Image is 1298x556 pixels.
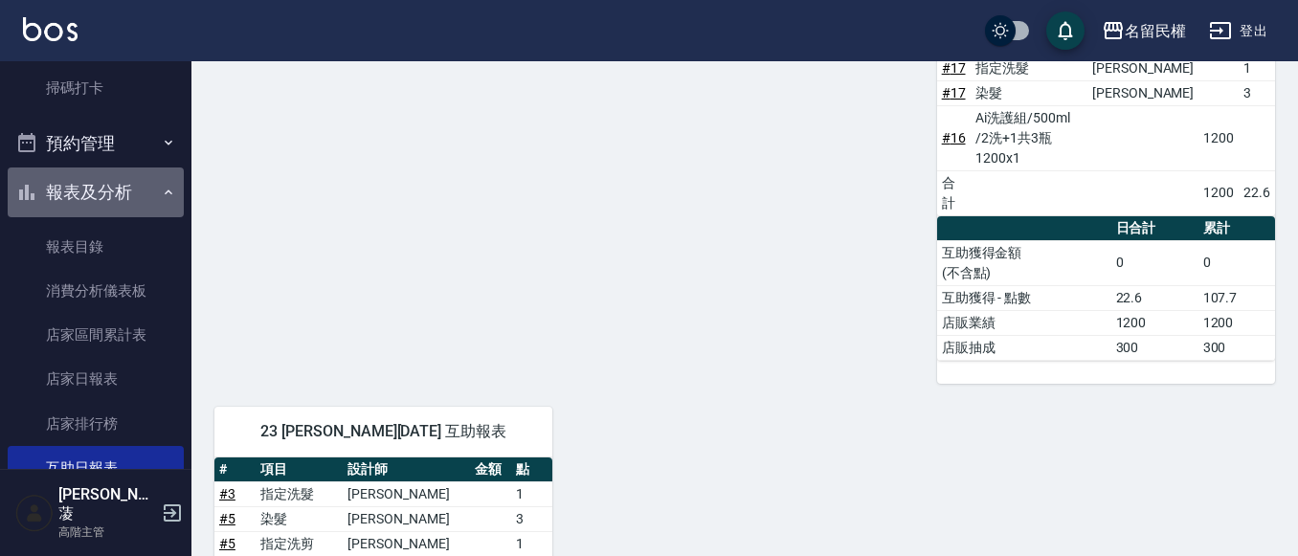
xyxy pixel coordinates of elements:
a: #16 [942,130,966,145]
td: 22.6 [1111,285,1198,310]
a: #5 [219,511,235,526]
td: Ai洗護組/500ml /2洗+1共3瓶 1200x1 [971,105,1087,170]
td: 指定洗髮 [256,481,343,506]
a: 店家日報表 [8,357,184,401]
td: [PERSON_NAME] [343,506,470,531]
button: 報表及分析 [8,167,184,217]
a: #5 [219,536,235,551]
img: Person [15,494,54,532]
button: 名留民權 [1094,11,1194,51]
td: 22.6 [1239,170,1275,215]
td: 0 [1198,240,1275,285]
img: Logo [23,17,78,41]
td: 指定洗剪 [256,531,343,556]
td: [PERSON_NAME] [1087,56,1198,80]
th: 累計 [1198,216,1275,241]
th: # [214,457,256,482]
td: 1 [511,481,552,506]
a: #17 [942,85,966,100]
td: 互助獲得金額 (不含點) [937,240,1111,285]
th: 日合計 [1111,216,1198,241]
td: 1200 [1198,310,1275,335]
th: 金額 [470,457,511,482]
td: 107.7 [1198,285,1275,310]
td: 300 [1198,335,1275,360]
td: 店販業績 [937,310,1111,335]
td: 1200 [1198,105,1239,170]
a: 消費分析儀表板 [8,269,184,313]
td: 染髮 [256,506,343,531]
a: #17 [942,60,966,76]
a: 店家排行榜 [8,402,184,446]
a: #3 [219,486,235,501]
td: 3 [511,506,552,531]
td: 1 [511,531,552,556]
td: [PERSON_NAME] [1087,80,1198,105]
table: a dense table [937,216,1275,361]
td: 1200 [1111,310,1198,335]
button: 預約管理 [8,119,184,168]
td: [PERSON_NAME] [343,481,470,506]
td: 1200 [1198,170,1239,215]
h5: [PERSON_NAME]蓤 [58,485,156,523]
span: 23 [PERSON_NAME][DATE] 互助報表 [237,422,529,441]
th: 點 [511,457,552,482]
a: 掃碼打卡 [8,66,184,110]
th: 設計師 [343,457,470,482]
td: 店販抽成 [937,335,1111,360]
td: 指定洗髮 [971,56,1087,80]
td: 合計 [937,170,972,215]
a: 報表目錄 [8,225,184,269]
td: 1 [1239,56,1275,80]
p: 高階主管 [58,523,156,541]
button: 登出 [1201,13,1275,49]
div: 名留民權 [1125,19,1186,43]
button: save [1046,11,1085,50]
td: 染髮 [971,80,1087,105]
th: 項目 [256,457,343,482]
td: 300 [1111,335,1198,360]
a: 互助日報表 [8,446,184,490]
a: 店家區間累計表 [8,313,184,357]
td: 3 [1239,80,1275,105]
td: [PERSON_NAME] [343,531,470,556]
td: 0 [1111,240,1198,285]
td: 互助獲得 - 點數 [937,285,1111,310]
